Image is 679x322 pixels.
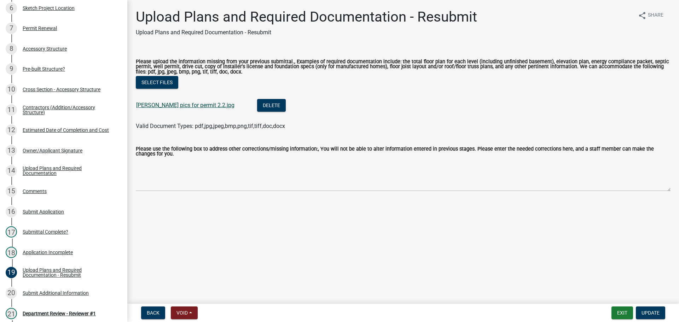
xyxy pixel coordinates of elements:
span: Back [147,310,159,316]
div: Submit Application [23,209,64,214]
div: Department Review - Reviewer #1 [23,311,96,316]
div: Accessory Structure [23,46,67,51]
div: 20 [6,287,17,299]
div: Owner/Applicant Signature [23,148,82,153]
div: 14 [6,165,17,176]
i: share [638,11,646,20]
div: 7 [6,23,17,34]
button: Select files [136,76,178,89]
span: Valid Document Types: pdf,jpg,jpeg,bmp,png,tif,tiff,doc,docx [136,123,285,129]
div: 11 [6,104,17,116]
div: 15 [6,186,17,197]
div: Estimated Date of Completion and Cost [23,128,109,133]
label: Please upload the information missing from your previous submittal., Examples of required documen... [136,59,671,75]
span: Update [642,310,660,316]
button: shareShare [632,8,669,22]
div: 21 [6,308,17,319]
div: Permit Renewal [23,26,57,31]
div: 12 [6,124,17,136]
div: 13 [6,145,17,156]
div: Application Incomplete [23,250,73,255]
button: Delete [257,99,286,112]
div: Upload Plans and Required Documentation - Resubmit [23,268,116,277]
div: 6 [6,2,17,14]
div: Submit Additional Information [23,291,89,295]
div: 9 [6,63,17,75]
span: Share [648,11,663,20]
div: Submittal Complete? [23,229,68,234]
div: Upload Plans and Required Documentation [23,166,116,176]
div: 8 [6,43,17,54]
label: Please use the following box to address other corrections/missing information:, You will not be a... [136,147,671,157]
button: Exit [611,306,633,319]
div: 18 [6,247,17,258]
p: Upload Plans and Required Documentation - Resubmit [136,28,477,37]
wm-modal-confirm: Delete Document [257,103,286,109]
span: Void [176,310,188,316]
button: Void [171,306,198,319]
div: 10 [6,84,17,95]
div: Pre-built Structure? [23,66,65,71]
h1: Upload Plans and Required Documentation - Resubmit [136,8,477,25]
div: Sketch Project Location [23,6,75,11]
div: 16 [6,206,17,217]
div: 17 [6,226,17,238]
button: Update [636,306,665,319]
button: Back [141,306,165,319]
div: 19 [6,267,17,278]
div: Cross Section - Accessory Structure [23,87,100,92]
a: [PERSON_NAME] pics for permit 2.2.jpg [136,102,234,109]
div: Contractors (Addition/Accessory Structure) [23,105,116,115]
div: Comments [23,189,47,194]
